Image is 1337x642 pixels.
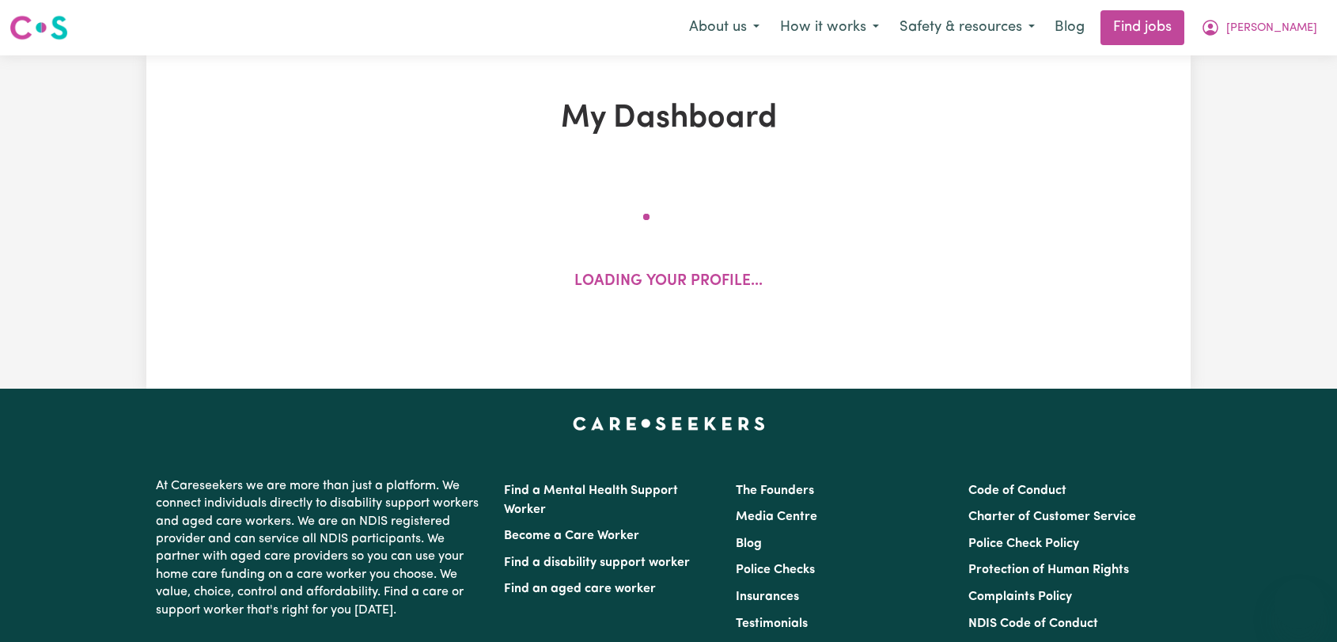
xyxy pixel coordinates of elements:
[889,11,1045,44] button: Safety & resources
[156,471,485,625] p: At Careseekers we are more than just a platform. We connect individuals directly to disability su...
[968,538,1079,550] a: Police Check Policy
[968,511,1136,523] a: Charter of Customer Service
[574,271,763,294] p: Loading your profile...
[736,484,814,497] a: The Founders
[504,530,639,542] a: Become a Care Worker
[736,617,808,630] a: Testimonials
[504,583,656,595] a: Find an aged care worker
[9,13,68,42] img: Careseekers logo
[1191,11,1328,44] button: My Account
[1100,10,1184,45] a: Find jobs
[9,9,68,46] a: Careseekers logo
[679,11,770,44] button: About us
[770,11,889,44] button: How it works
[736,564,815,576] a: Police Checks
[736,538,762,550] a: Blog
[330,100,1007,138] h1: My Dashboard
[573,417,765,430] a: Careseekers home page
[1274,579,1324,629] iframe: Button to launch messaging window
[1226,20,1317,37] span: [PERSON_NAME]
[736,591,799,603] a: Insurances
[968,484,1066,497] a: Code of Conduct
[1045,10,1094,45] a: Blog
[504,484,678,516] a: Find a Mental Health Support Worker
[736,511,817,523] a: Media Centre
[968,617,1098,630] a: NDIS Code of Conduct
[968,591,1072,603] a: Complaints Policy
[504,557,690,569] a: Find a disability support worker
[968,564,1129,576] a: Protection of Human Rights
